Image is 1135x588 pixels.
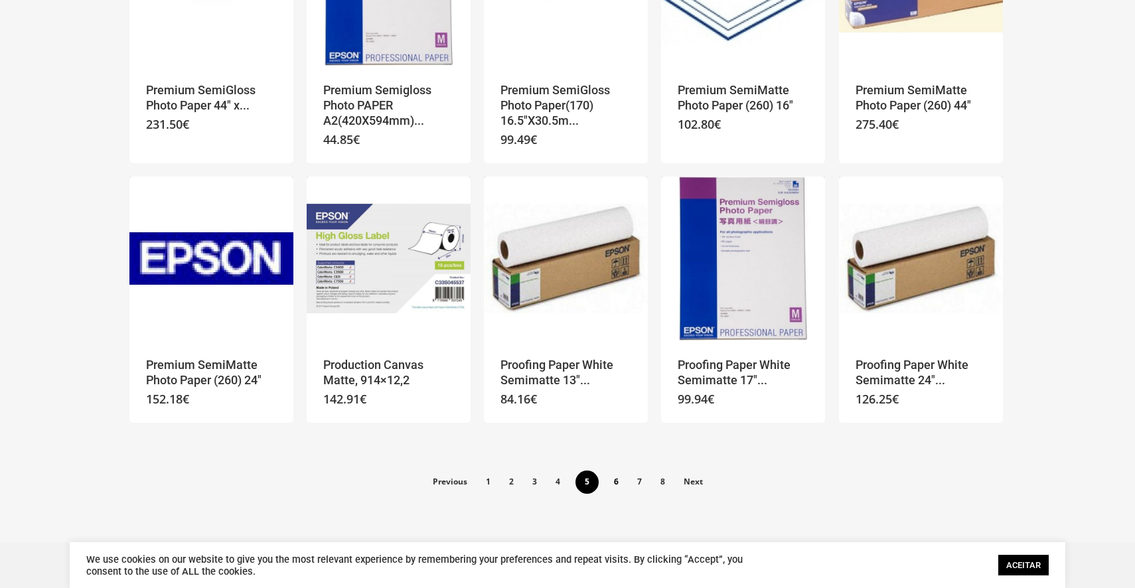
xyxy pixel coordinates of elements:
div: We use cookies on our website to give you the most relevant experience by remembering your prefer... [86,553,760,577]
span: € [183,116,189,132]
span: € [353,131,360,147]
a: Next [675,471,712,492]
img: Placeholder [661,177,825,340]
span: € [892,391,899,407]
a: Premium SemiMatte Photo Paper (260) 16″ [678,82,808,114]
span: € [892,116,899,132]
a: Page 2 [500,471,522,492]
img: Placeholder [129,177,293,340]
img: Placeholder [839,177,1003,340]
a: Premium SemiMatte Photo Paper (260) 24″ [146,357,277,389]
bdi: 275.40 [856,116,899,132]
bdi: 231.50 [146,116,189,132]
a: Proofing Paper White Semimatte 17″... [678,357,808,389]
a: Premium SemiMatte Photo Paper (260) 44″ [856,82,986,114]
a: Production Canvas Matte, 914×12,2 [323,357,454,389]
a: Page 1 [477,471,499,492]
img: Placeholder [307,177,471,340]
bdi: 84.16 [500,391,537,407]
a: Page 8 [652,471,674,492]
bdi: 44.85 [323,131,360,147]
a: Proofing Paper White Semimatte 24″... [856,357,986,389]
img: Placeholder [484,177,648,340]
span: € [360,391,366,407]
a: Page 4 [547,471,569,492]
a: Proofing Paper White Semimatte 13 [484,177,648,340]
bdi: 126.25 [856,391,899,407]
bdi: 102.80 [678,116,721,132]
span: € [183,391,189,407]
a: Premium SemiGloss Photo Paper 44″ x... [146,82,277,114]
a: Proofing Paper White Semimatte 17 [661,177,825,340]
nav: Product Pagination [129,469,1006,516]
a: Production Canvas Matte, 914x12,2 [307,177,471,340]
span: € [708,391,714,407]
a: Page 3 [524,471,546,492]
a: Page 7 [629,471,650,492]
a: Page 6 [605,471,627,492]
a: Premium SemiMatte Photo Paper (260) 24 [129,177,293,340]
span: € [530,391,537,407]
span: Page 5 [575,471,599,494]
a: Proofing Paper White Semimatte 13″... [500,357,631,389]
a: Premium Semigloss Photo PAPER A2(420X594mm)... [323,82,454,129]
a: Proofing Paper White Semimatte 24 [839,177,1003,340]
span: € [714,116,721,132]
bdi: 142.91 [323,391,366,407]
a: ACEITAR [998,555,1049,575]
span: € [530,131,537,147]
bdi: 99.49 [500,131,537,147]
bdi: 152.18 [146,391,189,407]
a: Premium SemiGloss Photo Paper(170) 16.5″X30.5m... [500,82,631,129]
a: Previous [424,471,476,492]
bdi: 99.94 [678,391,714,407]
